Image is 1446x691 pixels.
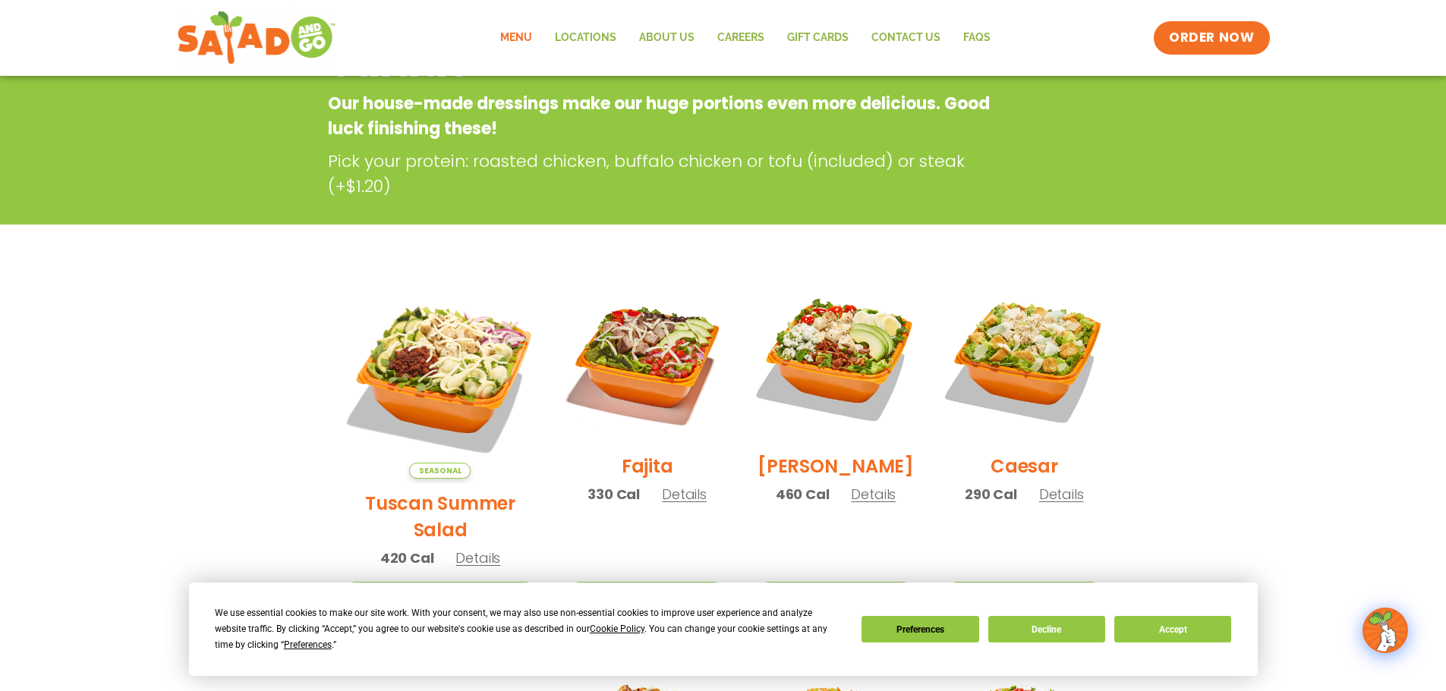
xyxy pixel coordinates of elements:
div: We use essential cookies to make our site work. With your consent, we may also use non-essential ... [215,605,843,653]
div: Cookie Consent Prompt [189,583,1258,676]
a: Contact Us [860,20,952,55]
h2: Fajita [622,453,673,479]
span: 420 Cal [380,548,434,568]
h2: Tuscan Summer Salad [339,490,542,543]
p: Pick your protein: roasted chicken, buffalo chicken or tofu (included) or steak (+$1.20) [328,149,1003,199]
span: Details [1039,485,1084,504]
a: FAQs [952,20,1002,55]
a: About Us [628,20,706,55]
img: Product photo for Cobb Salad [753,276,918,441]
h2: [PERSON_NAME] [758,453,914,479]
img: Product photo for Tuscan Summer Salad [339,276,542,479]
button: Decline [988,616,1105,642]
span: Preferences [284,639,332,650]
a: ORDER NOW [1154,21,1269,55]
span: ORDER NOW [1169,29,1254,47]
span: Details [662,485,707,504]
a: Locations [543,20,628,55]
img: new-SAG-logo-768×292 [177,8,337,68]
a: Start Your Order [941,582,1107,614]
span: Seasonal [409,463,471,479]
a: Start Your Order [753,582,918,614]
button: Accept [1114,616,1231,642]
h2: Caesar [991,453,1058,479]
a: Menu [489,20,543,55]
span: 290 Cal [965,484,1017,504]
span: Details [455,548,500,567]
img: wpChatIcon [1364,609,1407,652]
a: Start Your Order [339,582,542,614]
button: Preferences [862,616,978,642]
span: Cookie Policy [590,623,644,634]
a: Careers [706,20,776,55]
img: Product photo for Caesar Salad [941,276,1107,441]
a: Start Your Order [564,582,729,614]
img: Product photo for Fajita Salad [564,276,729,441]
span: 460 Cal [776,484,830,504]
nav: Menu [489,20,1002,55]
span: 330 Cal [588,484,640,504]
p: Our house-made dressings make our huge portions even more delicious. Good luck finishing these! [328,91,997,141]
span: Details [851,485,896,504]
a: GIFT CARDS [776,20,860,55]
